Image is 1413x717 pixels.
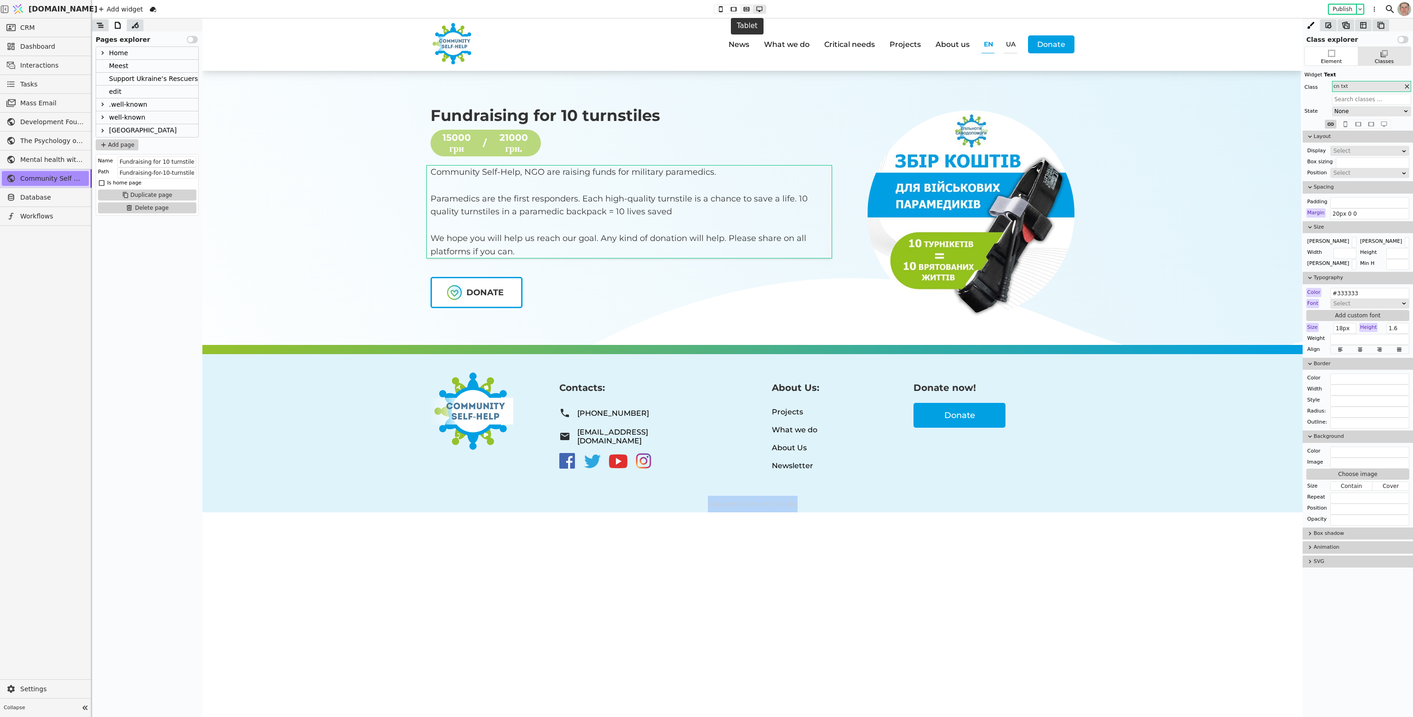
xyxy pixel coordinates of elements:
[96,73,198,86] div: Support Ukraine’s Rescuers | Зробити внесок для рятівників
[1303,31,1413,45] div: Class explorer
[1331,482,1373,491] button: Contain
[4,704,79,712] span: Collapse
[1306,146,1327,155] div: Display
[28,477,1073,494] div: Copyright Community Self-Help
[711,363,774,375] p: Donate now!
[1306,447,1321,456] div: Color
[1306,345,1321,354] div: Align
[96,111,198,124] div: well-known
[615,17,680,35] div: Critical needs
[228,213,633,240] p: We hope you will help us reach our goal. Any kind of donation will help. Please share on all plat...
[1333,168,1400,178] div: Select
[20,212,84,221] span: Workflows
[569,407,615,416] div: What we do
[1314,433,1409,441] span: Background
[1359,248,1378,257] div: Height
[779,17,792,35] div: EN
[289,114,334,136] div: 21000 грн.
[20,136,84,146] span: The Psychology of War
[20,117,84,127] span: Development Foundation
[797,17,819,35] a: UA
[381,434,399,452] img: 1562257140716-twitter_64.png
[357,413,368,424] img: 1598466634875-email.png
[356,434,373,451] img: 1562257105276-Facebook.png
[1314,530,1409,538] span: Box shadow
[407,434,425,452] img: 1647553109461-youtube_64.png
[96,124,198,137] div: [GEOGRAPHIC_DATA]
[826,17,872,35] a: Donate
[109,73,310,85] div: Support Ukraine’s Rescuers | Зробити внесок для рятівників
[1306,418,1328,427] div: Outline:
[20,61,84,70] span: Interactions
[107,178,142,188] div: Is home page
[357,384,499,405] a: [PHONE_NUMBER]
[228,354,311,431] img: 1645367375117-communityselfhelp-logo-En-180.png
[1333,299,1400,308] div: Select
[109,47,128,59] div: Home
[245,267,259,281] img: 1649546190901-heart-icon.svg
[569,389,601,398] div: Projects
[228,87,458,107] div: Fundraising for 10 turnstiles
[1359,259,1375,268] div: Min H
[1314,360,1409,368] span: Border
[228,174,633,201] p: Paramedics are the first responders. Each high-quality turnstile is a chance to save a life. 10 q...
[1306,168,1328,178] div: Position
[20,80,38,89] span: Tasks
[96,4,146,15] div: Add widget
[96,86,198,98] div: edit
[1306,310,1409,321] button: Add custom font
[96,60,198,73] div: Meest
[1397,2,1411,16] img: 1560949290925-CROPPED-IMG_0201-2-.jpg
[20,42,84,52] span: Dashboard
[554,17,615,35] a: What we do
[1306,482,1319,491] div: Size
[1306,396,1321,405] div: Style
[2,171,89,186] a: Community Self Help
[20,684,84,694] span: Settings
[98,202,196,213] button: Delete page
[2,58,89,73] a: Interactions
[375,390,447,399] p: [PHONE_NUMBER]
[29,4,98,15] span: [DOMAIN_NAME]
[9,0,92,18] a: [DOMAIN_NAME]
[665,92,872,299] img: 1701189953331-2023-11-28_18.43.40.jpg
[569,420,711,438] a: About Us
[1306,469,1409,480] button: Choose image
[357,363,499,375] div: Contacts:
[20,193,84,202] span: Database
[2,77,89,92] a: Tasks
[1306,248,1323,257] div: Width
[569,402,711,420] a: What we do
[1306,259,1350,268] div: [PERSON_NAME]
[98,156,113,166] div: Name
[1314,184,1409,191] span: Spacing
[1304,107,1318,116] div: State
[2,20,89,35] a: CRM
[680,17,726,35] a: Projects
[1359,237,1403,246] div: [PERSON_NAME]
[98,167,109,177] div: Path
[569,384,711,402] a: Projects
[228,5,272,46] img: 1645367375117-communityselfhelp-logo-En-180.png
[1314,274,1409,282] span: Typography
[1306,299,1319,308] div: Font
[1306,288,1321,297] div: Color
[2,115,89,129] a: Development Foundation
[375,409,499,427] p: [EMAIL_ADDRESS][DOMAIN_NAME]
[20,23,35,33] span: CRM
[20,155,84,165] span: Mental health without prejudice project
[109,111,145,124] div: well-known
[1375,58,1394,66] div: Classes
[711,384,803,409] a: Donate
[569,363,711,375] div: About Us:
[569,443,611,452] div: Newsletter
[1306,515,1327,524] div: Opacity
[1306,493,1326,502] div: Repeat
[2,209,89,224] a: Workflows
[519,17,554,35] a: News
[228,147,633,161] p: Community Self-Help, NGO are raising funds for military paramedics.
